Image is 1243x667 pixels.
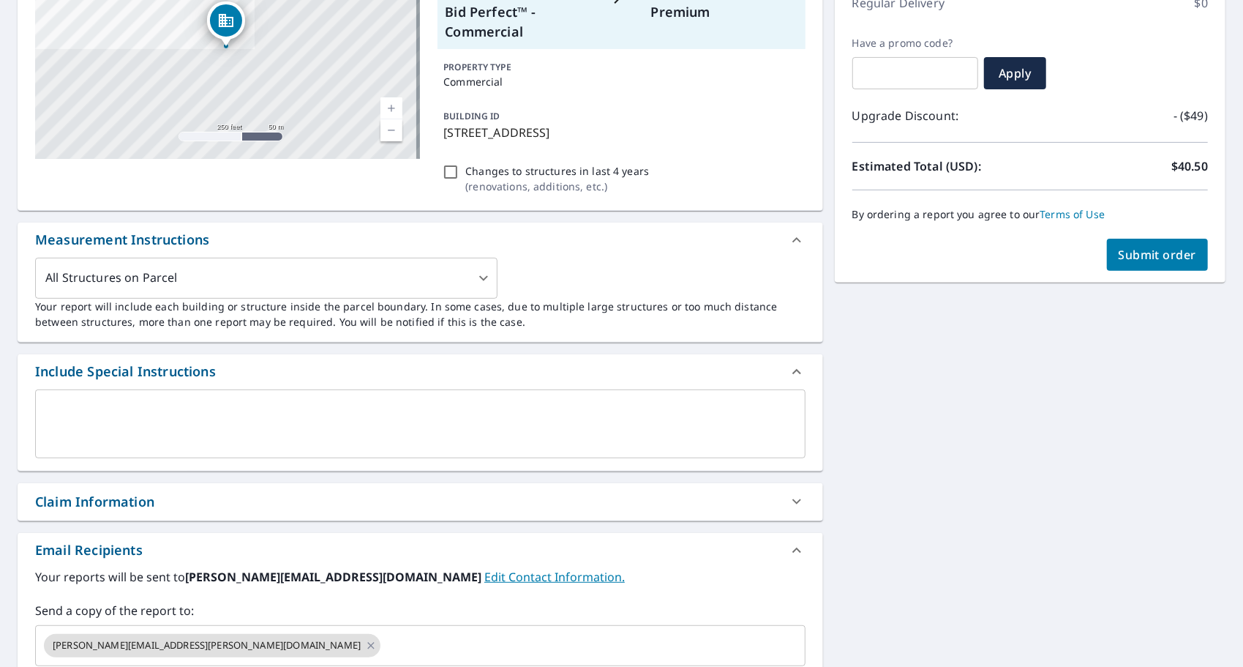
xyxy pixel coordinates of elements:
div: All Structures on Parcel [35,258,497,299]
label: Send a copy of the report to: [35,602,805,619]
div: Dropped pin, building 1, Commercial property, 78 N River St Plains, PA 18705 [207,1,245,47]
div: Measurement Instructions [18,223,823,258]
p: $40.50 [1171,157,1208,175]
p: - ($49) [1173,107,1208,124]
div: Include Special Instructions [18,354,823,390]
div: [PERSON_NAME][EMAIL_ADDRESS][PERSON_NAME][DOMAIN_NAME] [44,634,380,657]
div: Claim Information [18,483,823,521]
p: Upgrade Discount: [852,107,1030,124]
p: By ordering a report you agree to our [852,208,1208,221]
div: Include Special Instructions [35,362,216,381]
p: Your report will include each building or structure inside the parcel boundary. In some cases, du... [35,299,805,329]
p: Estimated Total (USD): [852,157,1030,175]
p: PROPERTY TYPE [443,61,799,74]
div: Measurement Instructions [35,230,209,250]
label: Have a promo code? [852,37,978,50]
p: Premium [651,2,798,22]
p: Changes to structures in last 4 years [465,163,649,179]
span: Apply [996,65,1034,81]
p: ( renovations, additions, etc. ) [465,179,649,194]
button: Submit order [1107,239,1209,271]
div: Email Recipients [18,533,823,568]
p: BUILDING ID [443,110,500,122]
a: EditContactInfo [484,569,625,585]
button: Apply [984,57,1046,89]
p: Commercial [443,74,799,89]
div: Email Recipients [35,540,143,560]
b: [PERSON_NAME][EMAIL_ADDRESS][DOMAIN_NAME] [185,569,484,585]
a: Current Level 17, Zoom Out [380,119,402,141]
label: Your reports will be sent to [35,568,805,586]
div: Claim Information [35,492,154,512]
a: Current Level 17, Zoom In [380,97,402,119]
a: Terms of Use [1040,207,1105,221]
p: [STREET_ADDRESS] [443,124,799,141]
span: [PERSON_NAME][EMAIL_ADDRESS][PERSON_NAME][DOMAIN_NAME] [44,638,369,652]
p: Bid Perfect™ - Commercial [445,2,592,42]
span: Submit order [1119,247,1197,263]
